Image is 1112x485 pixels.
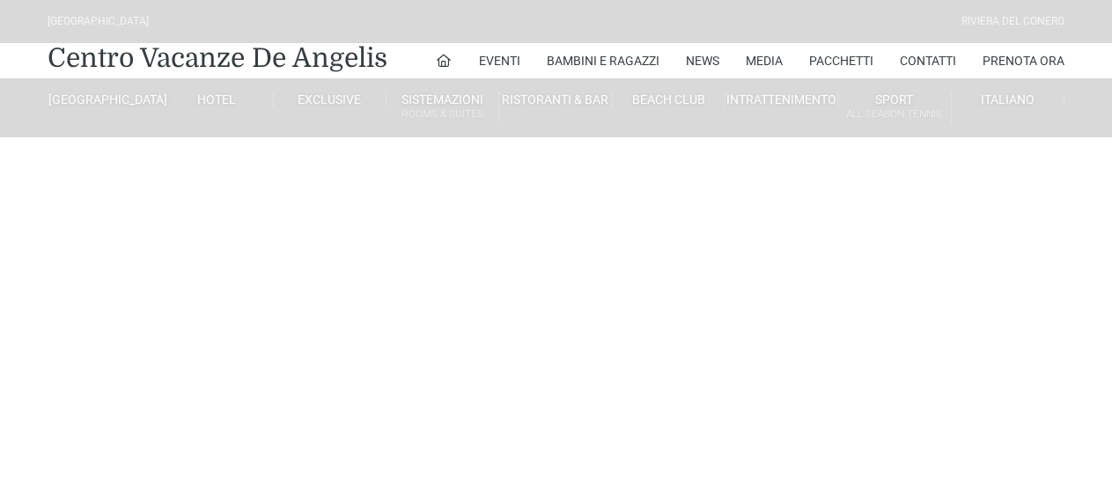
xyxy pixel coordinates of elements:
a: Media [746,43,783,78]
small: Rooms & Suites [387,106,498,122]
a: Intrattenimento [725,92,838,107]
a: Centro Vacanze De Angelis [48,40,387,76]
a: SportAll Season Tennis [838,92,951,124]
a: Beach Club [613,92,725,107]
span: Italiano [981,92,1035,107]
a: Exclusive [274,92,387,107]
a: News [686,43,719,78]
a: Prenota Ora [983,43,1064,78]
a: Contatti [900,43,956,78]
div: Riviera Del Conero [961,13,1064,30]
a: Italiano [952,92,1064,107]
a: [GEOGRAPHIC_DATA] [48,92,160,107]
a: SistemazioniRooms & Suites [387,92,499,124]
a: Ristoranti & Bar [499,92,612,107]
a: Pacchetti [809,43,873,78]
a: Hotel [160,92,273,107]
small: All Season Tennis [838,106,950,122]
a: Eventi [479,43,520,78]
div: [GEOGRAPHIC_DATA] [48,13,149,30]
a: Bambini e Ragazzi [547,43,659,78]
